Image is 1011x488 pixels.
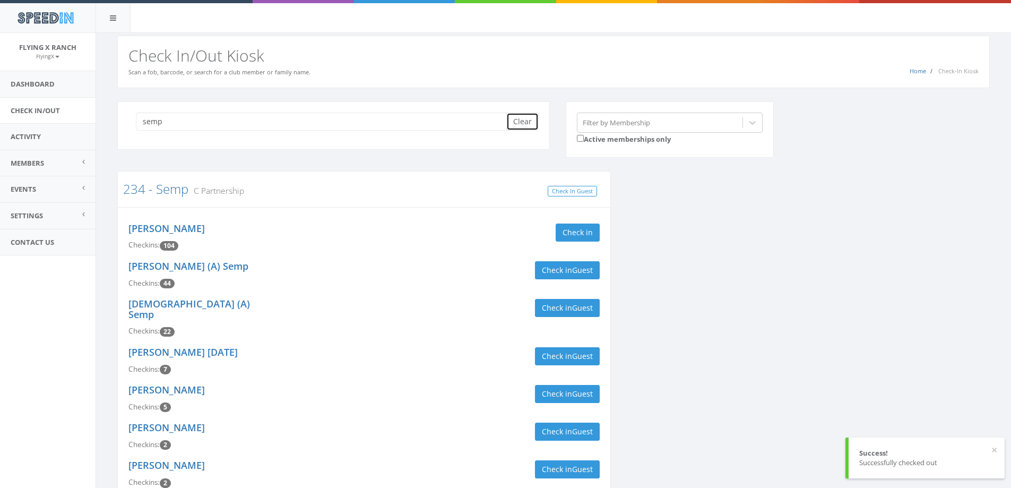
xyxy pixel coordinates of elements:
[19,42,76,52] span: Flying X Ranch
[128,440,160,449] span: Checkins:
[128,421,205,434] a: [PERSON_NAME]
[160,365,171,374] span: Checkin count
[572,265,593,275] span: Guest
[859,458,994,468] div: Successfully checked out
[572,464,593,474] span: Guest
[572,389,593,399] span: Guest
[11,158,44,168] span: Members
[128,383,205,396] a: [PERSON_NAME]
[548,186,597,197] a: Check In Guest
[535,423,600,441] button: Check inGuest
[535,460,600,478] button: Check inGuest
[128,459,205,472] a: [PERSON_NAME]
[128,240,160,250] span: Checkins:
[128,346,238,358] a: [PERSON_NAME] [DATE]
[910,67,926,75] a: Home
[128,278,160,288] span: Checkins:
[128,260,248,272] a: [PERSON_NAME] (A) Semp
[128,222,205,235] a: [PERSON_NAME]
[160,440,171,450] span: Checkin count
[160,241,178,251] span: Checkin count
[188,185,244,196] small: C Partnership
[36,53,59,60] small: FlyingX
[160,279,175,288] span: Checkin count
[859,448,994,458] div: Success!
[136,113,514,131] input: Search a name to check in
[128,47,979,64] h2: Check In/Out Kiosk
[535,299,600,317] button: Check inGuest
[572,351,593,361] span: Guest
[123,180,188,198] a: 234 - Semp
[991,445,997,456] button: ×
[583,117,650,127] div: Filter by Membership
[572,426,593,436] span: Guest
[535,347,600,365] button: Check inGuest
[506,113,539,131] button: Clear
[160,327,175,337] span: Checkin count
[556,224,600,242] button: Check in
[160,478,171,488] span: Checkin count
[128,68,310,76] small: Scan a fob, barcode, or search for a club member or family name.
[12,8,79,28] img: speedin_logo.png
[938,67,979,75] span: Check-In Kiosk
[160,403,171,412] span: Checkin count
[572,303,593,313] span: Guest
[128,364,160,374] span: Checkins:
[128,326,160,336] span: Checkins:
[36,51,59,61] a: FlyingX
[11,211,43,220] span: Settings
[11,237,54,247] span: Contact Us
[535,261,600,279] button: Check inGuest
[577,135,584,142] input: Active memberships only
[577,133,671,144] label: Active memberships only
[128,402,160,412] span: Checkins:
[128,477,160,487] span: Checkins:
[535,385,600,403] button: Check inGuest
[128,297,250,321] a: [DEMOGRAPHIC_DATA] (A) Semp
[11,184,36,194] span: Events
